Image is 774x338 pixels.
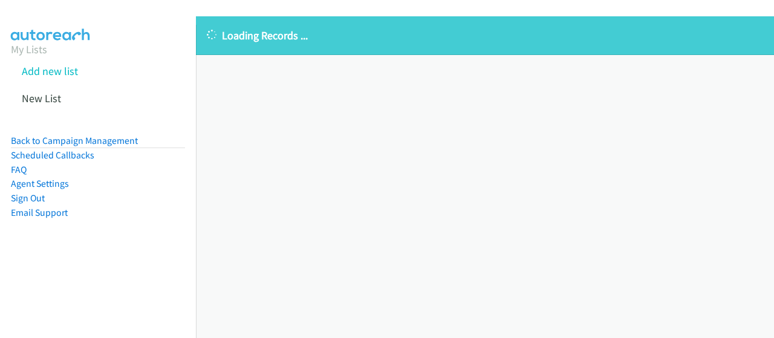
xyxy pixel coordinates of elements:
a: Sign Out [11,192,45,204]
a: FAQ [11,164,27,175]
a: My Lists [11,42,47,56]
a: New List [22,91,61,105]
a: Back to Campaign Management [11,135,138,146]
a: Scheduled Callbacks [11,149,94,161]
a: Add new list [22,64,78,78]
p: Loading Records ... [207,27,763,44]
a: Email Support [11,207,68,218]
a: Agent Settings [11,178,69,189]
